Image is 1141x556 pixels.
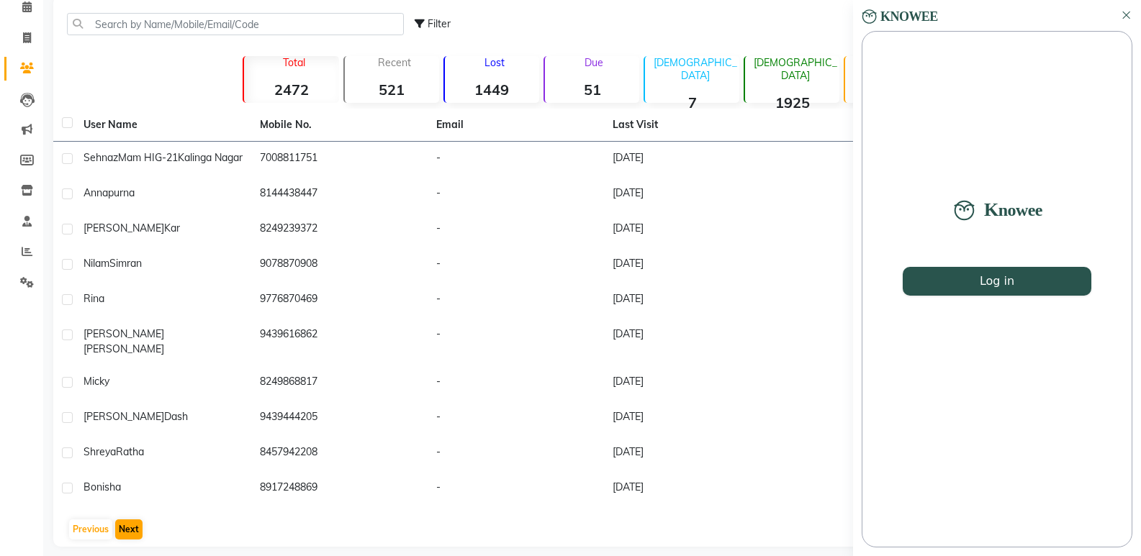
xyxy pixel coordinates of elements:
[116,445,144,458] span: Ratha
[251,318,428,365] td: 9439616862
[781,283,957,318] td: ₹1,870.00
[548,56,639,69] p: Due
[351,56,439,69] p: Recent
[84,222,164,234] span: [PERSON_NAME]
[604,212,780,247] td: [DATE]
[428,283,604,318] td: -
[451,56,539,69] p: Lost
[781,401,957,436] td: ₹21,968.00
[251,109,428,142] th: Mobile No.
[428,365,604,401] td: -
[84,375,109,388] span: Micky
[251,365,428,401] td: 8249868817
[251,247,428,283] td: 9078870908
[781,471,957,506] td: ₹300.00
[651,56,739,82] p: [DEMOGRAPHIC_DATA]
[428,471,604,506] td: -
[604,436,780,471] td: [DATE]
[781,365,957,401] td: ₹4,820.01
[244,81,338,99] strong: 2472
[545,81,639,99] strong: 51
[115,519,143,539] button: Next
[604,471,780,506] td: [DATE]
[604,142,780,177] td: [DATE]
[604,401,780,436] td: [DATE]
[251,401,428,436] td: 9439444205
[845,81,939,99] strong: 1
[164,410,188,423] span: Dash
[84,257,109,270] span: Nilam
[428,401,604,436] td: -
[84,327,164,340] span: [PERSON_NAME]
[84,186,135,199] span: Annapurna
[428,177,604,212] td: -
[251,212,428,247] td: 8249239372
[781,177,957,212] td: ₹10,620.00
[250,56,338,69] p: Total
[428,436,604,471] td: -
[84,410,164,423] span: [PERSON_NAME]
[428,247,604,283] td: -
[604,365,780,401] td: [DATE]
[445,81,539,99] strong: 1449
[751,56,839,82] p: [DEMOGRAPHIC_DATA]
[84,292,104,305] span: Rina
[67,13,404,35] input: Search by Name/Mobile/Email/Code
[604,318,780,365] td: [DATE]
[851,56,939,69] p: Member
[645,94,739,111] strong: 7
[251,142,428,177] td: 7008811751
[604,283,780,318] td: [DATE]
[781,318,957,365] td: ₹4,430.00
[781,142,957,177] td: ₹13,375.01
[84,480,121,493] span: Bonisha
[84,151,118,164] span: Sehnaz
[428,109,604,142] th: Email
[345,81,439,99] strong: 521
[109,257,142,270] span: Simran
[428,212,604,247] td: -
[251,283,428,318] td: 9776870469
[604,247,780,283] td: [DATE]
[604,109,780,142] th: Last Visit
[84,445,116,458] span: Shreya
[428,318,604,365] td: -
[84,342,164,355] span: [PERSON_NAME]
[69,519,112,539] button: Previous
[251,177,428,212] td: 8144438447
[781,436,957,471] td: ₹200.00
[251,471,428,506] td: 8917248869
[75,109,251,142] th: User Name
[781,247,957,283] td: ₹6,369.99
[745,94,839,111] strong: 1925
[251,436,428,471] td: 8457942208
[428,17,451,30] span: Filter
[428,142,604,177] td: -
[781,212,957,247] td: ₹3,130.00
[604,177,780,212] td: [DATE]
[118,151,243,164] span: Mam HIG-21Kalinga Nagar
[164,222,180,234] span: Kar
